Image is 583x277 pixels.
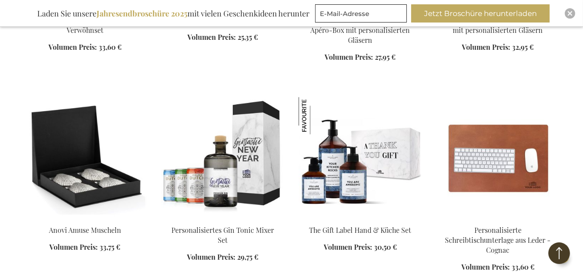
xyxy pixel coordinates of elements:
[375,52,396,61] span: 27,95 €
[33,4,313,23] div: Laden Sie unsere mit vielen Geschenkideen herunter
[315,4,409,25] form: marketing offers and promotions
[187,32,258,42] a: Volumen Preis: 25,35 €
[23,215,147,223] a: Anovi Amuse Schelpen
[461,262,510,271] span: Volumen Preis:
[461,262,535,272] a: Volumen Preis: 33,60 €
[187,252,258,262] a: Volumen Preis: 29,75 €
[445,225,551,254] a: Personalisierte Schreibtischunterlage aus Leder - Cognac
[171,225,274,245] a: Personalisiertes Gin Tonic Mixer Set
[567,11,573,16] img: Close
[324,242,397,252] a: Volumen Preis: 30,50 €
[99,42,122,52] span: 33,60 €
[238,32,258,42] span: 25,35 €
[23,97,147,218] img: Anovi Amuse Schelpen
[411,4,550,23] button: Jetzt Broschüre herunterladen
[512,262,535,271] span: 33,60 €
[187,32,236,42] span: Volumen Preis:
[48,42,122,52] a: Volumen Preis: 33,60 €
[324,242,372,251] span: Volumen Preis:
[237,252,258,261] span: 29,75 €
[187,252,235,261] span: Volumen Preis:
[309,225,412,235] a: The Gift Label Hand & Küche Set
[462,42,511,52] span: Volumen Preis:
[374,242,397,251] span: 30,50 €
[161,215,285,223] a: Beer Apéro Gift Box
[565,8,575,19] div: Close
[311,16,410,45] a: Dame [PERSON_NAME] Bier Apéro-Box mit personalisierten Gläsern
[436,97,560,218] img: Personalised Leather Desk Pad - Cognac
[97,8,187,19] b: Jahresendbroschüre 2025
[49,225,121,235] a: Anovi Amuse Muscheln
[50,242,121,252] a: Volumen Preis: 33,75 €
[100,242,121,251] span: 33,75 €
[50,242,98,251] span: Volumen Preis:
[315,4,407,23] input: E-Mail-Adresse
[325,52,374,61] span: Volumen Preis:
[299,97,336,134] img: The Gift Label Hand & Küche Set
[325,52,396,62] a: Volumen Preis: 27,95 €
[436,215,560,223] a: Personalised Leather Desk Pad - Cognac
[512,42,534,52] span: 32,95 €
[462,42,534,52] a: Volumen Preis: 32,95 €
[299,97,422,218] img: The Gift Label Hand & Kitchen Set
[299,215,422,223] a: The Gift Label Hand & Kitchen Set The Gift Label Hand & Küche Set
[48,42,97,52] span: Volumen Preis:
[161,97,285,218] img: Beer Apéro Gift Box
